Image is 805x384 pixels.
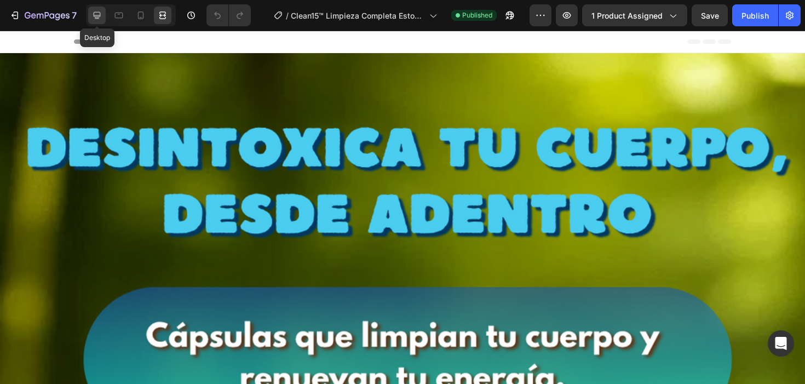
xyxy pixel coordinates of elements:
[591,10,663,21] span: 1 product assigned
[732,4,778,26] button: Publish
[462,10,492,20] span: Published
[291,10,425,21] span: Clean15™ Limpieza Completa Estomacal en 15 días
[4,4,82,26] button: 7
[768,330,794,357] div: Open Intercom Messenger
[206,4,251,26] div: Undo/Redo
[286,10,289,21] span: /
[701,11,719,20] span: Save
[741,10,769,21] div: Publish
[692,4,728,26] button: Save
[582,4,687,26] button: 1 product assigned
[72,9,77,22] p: 7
